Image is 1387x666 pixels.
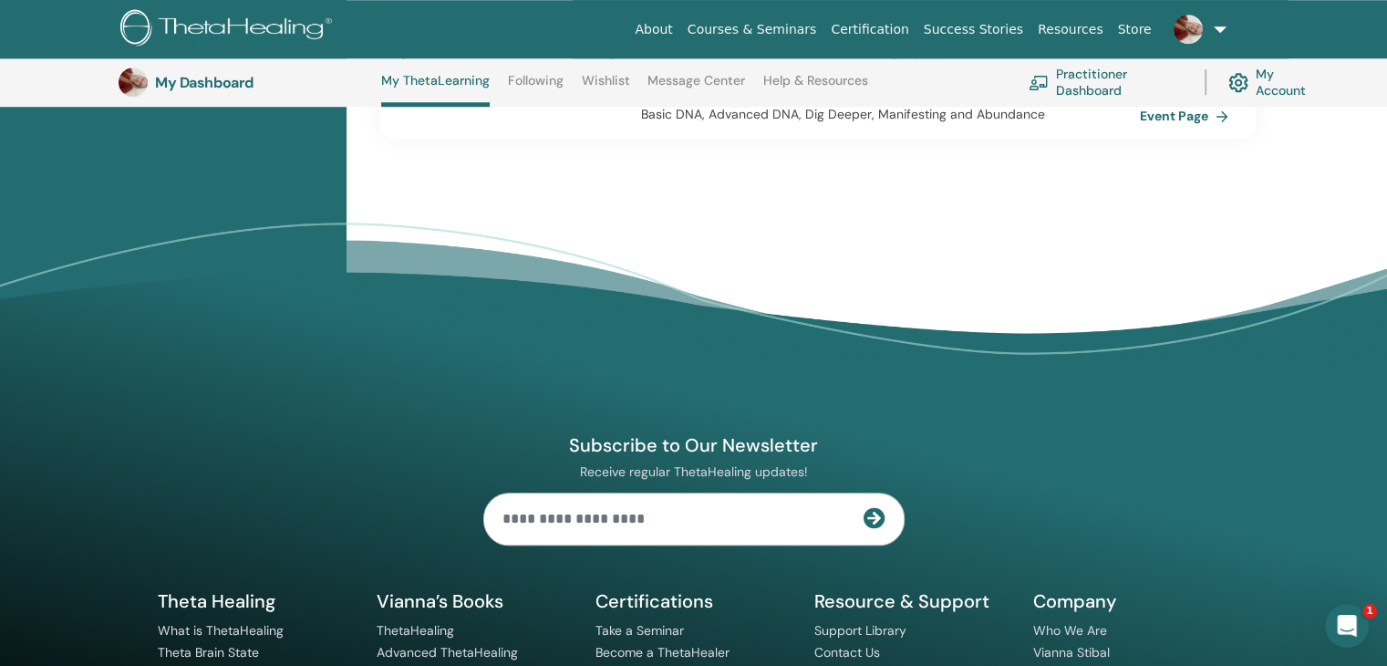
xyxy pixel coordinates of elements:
a: Store [1111,13,1159,47]
a: Vianna Stibal [1033,644,1110,661]
p: Receive regular ThetaHealing updates! [483,463,905,480]
span: 1 [1362,604,1377,619]
a: My Account [1228,62,1320,102]
a: Who We Are [1033,622,1107,639]
a: ThetaHealing [377,622,454,639]
a: Event Page [1140,102,1236,130]
a: Practitioner Dashboard [1029,62,1183,102]
h5: Company [1033,589,1230,613]
h5: Certifications [595,589,792,613]
a: Become a ThetaHealer [595,644,730,661]
a: Help & Resources [763,73,868,102]
a: What is ThetaHealing [158,622,284,639]
iframe: Intercom live chat [1325,604,1369,648]
a: Contact Us [814,644,880,661]
img: default.jpg [1174,15,1203,44]
a: Take a Seminar [595,622,684,639]
a: About [627,13,679,47]
a: Message Center [647,73,745,102]
h5: Resource & Support [814,589,1011,613]
img: chalkboard-teacher.svg [1029,75,1049,89]
a: Support Library [814,622,906,639]
p: Basic DNA, Advanced DNA, Dig Deeper, Manifesting and Abundance [641,105,1140,124]
a: Certification [823,13,916,47]
img: default.jpg [119,68,148,97]
a: Courses & Seminars [680,13,824,47]
a: Wishlist [582,73,630,102]
a: My ThetaLearning [381,73,490,107]
h4: Subscribe to Our Newsletter [483,433,905,457]
h5: Vianna’s Books [377,589,574,613]
a: Following [508,73,564,102]
a: Resources [1030,13,1111,47]
img: logo.png [120,9,338,50]
a: Theta Brain State [158,644,259,661]
a: Advanced ThetaHealing [377,644,518,661]
img: cog.svg [1228,68,1248,97]
a: Success Stories [916,13,1030,47]
h5: Theta Healing [158,589,355,613]
h3: My Dashboard [155,74,337,91]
